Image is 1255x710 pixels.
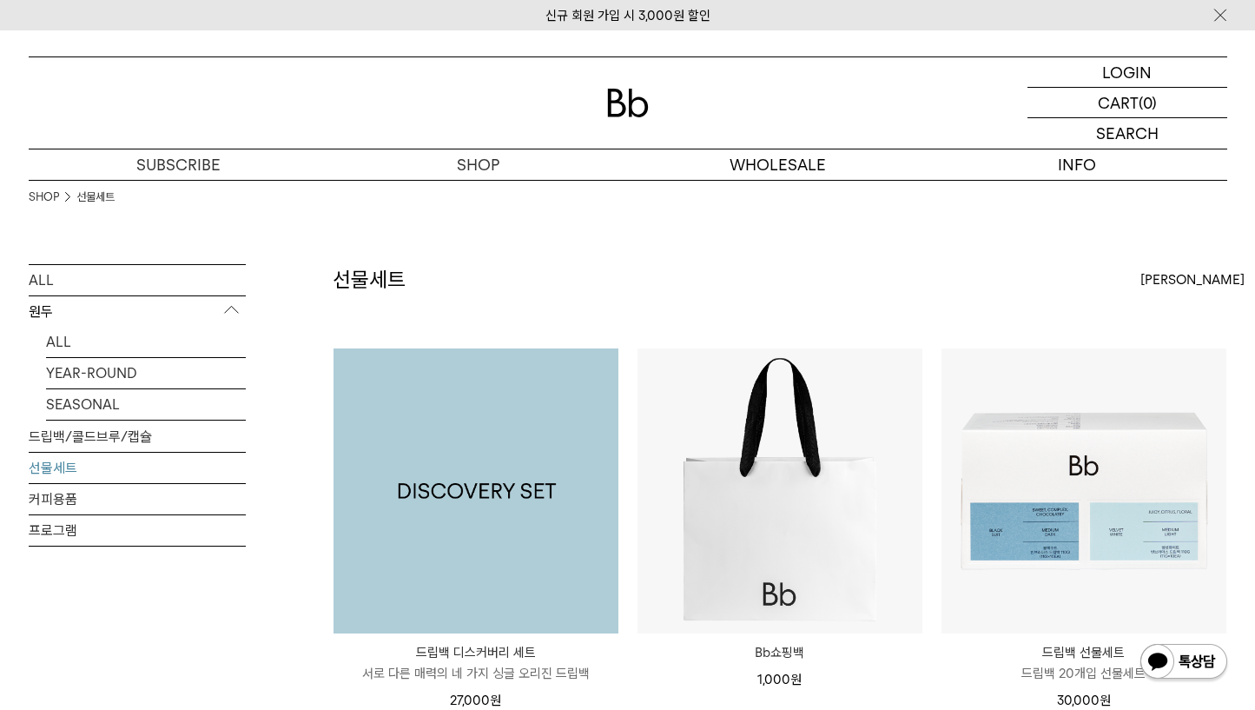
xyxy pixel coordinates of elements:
span: [PERSON_NAME] [1140,269,1245,290]
span: 1,000 [757,672,802,687]
p: 원두 [29,296,246,328]
a: 드립백 디스커버리 세트 [334,348,618,634]
span: 원 [490,693,501,708]
a: 드립백 디스커버리 세트 서로 다른 매력의 네 가지 싱글 오리진 드립백 [334,642,618,684]
p: 드립백 20개입 선물세트 [941,663,1226,684]
a: ALL [46,327,246,357]
a: Bb쇼핑백 [637,642,922,663]
img: Bb쇼핑백 [637,348,922,634]
a: CART (0) [1027,88,1227,118]
p: LOGIN [1102,57,1152,87]
p: (0) [1139,88,1157,117]
span: 27,000 [450,693,501,708]
a: SHOP [328,149,628,180]
span: 원 [790,672,802,687]
a: LOGIN [1027,57,1227,88]
p: CART [1098,88,1139,117]
a: ALL [29,265,246,295]
p: 서로 다른 매력의 네 가지 싱글 오리진 드립백 [334,663,618,684]
a: 프로그램 [29,515,246,546]
a: 선물세트 [76,189,115,206]
p: WHOLESALE [628,149,928,180]
a: SEASONAL [46,389,246,420]
span: 원 [1100,693,1111,708]
p: 드립백 선물세트 [941,642,1226,663]
span: 30,000 [1057,693,1111,708]
img: 1000001174_add2_035.jpg [334,348,618,634]
p: SEARCH [1096,118,1159,149]
a: SUBSCRIBE [29,149,328,180]
img: 카카오톡 채널 1:1 채팅 버튼 [1139,642,1229,684]
a: YEAR-ROUND [46,358,246,388]
h2: 선물세트 [333,265,406,295]
img: 드립백 선물세트 [941,348,1226,634]
a: 신규 회원 가입 시 3,000원 할인 [545,8,710,23]
a: 커피용품 [29,484,246,514]
p: 드립백 디스커버리 세트 [334,642,618,663]
a: 드립백 선물세트 드립백 20개입 선물세트 [941,642,1226,684]
p: INFO [928,149,1227,180]
img: 로고 [607,89,649,117]
a: SHOP [29,189,59,206]
a: 드립백/콜드브루/캡슐 [29,421,246,452]
a: 선물세트 [29,453,246,483]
